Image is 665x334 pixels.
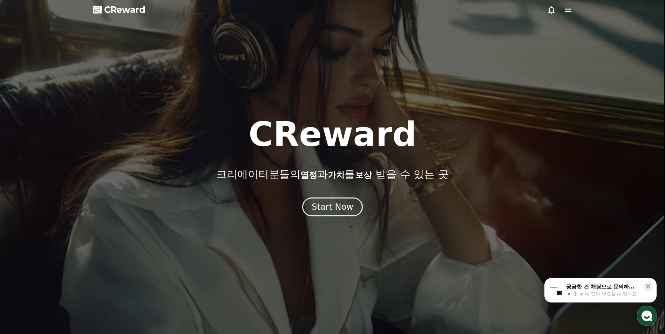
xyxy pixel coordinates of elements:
[104,4,145,15] span: CReward
[302,204,363,211] a: Start Now
[328,170,345,180] span: 가치
[312,201,353,213] div: Start Now
[249,118,416,151] h1: CReward
[302,197,363,216] button: Start Now
[355,170,372,180] span: 보상
[300,170,317,180] span: 열정
[93,4,145,15] a: CReward
[216,168,448,181] p: 크리에이터분들의 과 를 받을 수 있는 곳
